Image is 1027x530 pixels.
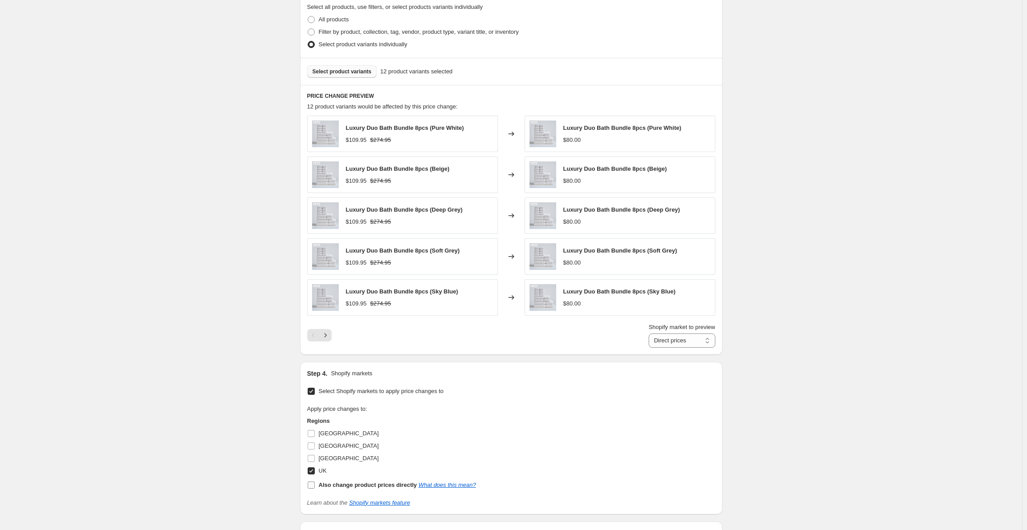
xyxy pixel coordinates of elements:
[307,406,367,412] span: Apply price changes to:
[312,161,339,188] img: 7_80x.png
[313,68,372,75] span: Select product variants
[563,124,682,131] span: Luxury Duo Bath Bundle 8pcs (Pure White)
[563,177,581,185] div: $80.00
[370,258,391,267] strike: $274.95
[563,247,677,254] span: Luxury Duo Bath Bundle 8pcs (Soft Grey)
[312,120,339,147] img: 7_80x.png
[349,499,410,506] a: Shopify markets feature
[319,329,332,341] button: Next
[530,120,556,147] img: 7_80x.png
[331,369,372,378] p: Shopify markets
[319,467,327,474] span: UK
[346,299,367,308] div: $109.95
[307,329,332,341] nav: Pagination
[307,4,483,10] span: Select all products, use filters, or select products variants individually
[530,243,556,270] img: 7_80x.png
[307,92,715,100] h6: PRICE CHANGE PREVIEW
[319,28,519,35] span: Filter by product, collection, tag, vendor, product type, variant title, or inventory
[370,177,391,185] strike: $274.95
[319,442,379,449] span: [GEOGRAPHIC_DATA]
[319,430,379,437] span: [GEOGRAPHIC_DATA]
[346,288,458,295] span: Luxury Duo Bath Bundle 8pcs (Sky Blue)
[530,284,556,311] img: 7_80x.png
[563,258,581,267] div: $80.00
[530,161,556,188] img: 7_80x.png
[370,136,391,145] strike: $274.95
[418,482,476,488] a: What does this mean?
[312,284,339,311] img: 7_80x.png
[346,206,463,213] span: Luxury Duo Bath Bundle 8pcs (Deep Grey)
[319,41,407,48] span: Select product variants individually
[563,217,581,226] div: $80.00
[319,482,417,488] b: Also change product prices directly
[346,165,449,172] span: Luxury Duo Bath Bundle 8pcs (Beige)
[649,324,715,330] span: Shopify market to preview
[307,65,377,78] button: Select product variants
[346,177,367,185] div: $109.95
[346,247,460,254] span: Luxury Duo Bath Bundle 8pcs (Soft Grey)
[307,417,476,426] h3: Regions
[563,136,581,145] div: $80.00
[563,206,680,213] span: Luxury Duo Bath Bundle 8pcs (Deep Grey)
[319,388,444,394] span: Select Shopify markets to apply price changes to
[563,299,581,308] div: $80.00
[346,136,367,145] div: $109.95
[346,217,367,226] div: $109.95
[563,165,667,172] span: Luxury Duo Bath Bundle 8pcs (Beige)
[346,258,367,267] div: $109.95
[563,288,676,295] span: Luxury Duo Bath Bundle 8pcs (Sky Blue)
[530,202,556,229] img: 7_80x.png
[370,299,391,308] strike: $274.95
[346,124,464,131] span: Luxury Duo Bath Bundle 8pcs (Pure White)
[370,217,391,226] strike: $274.95
[319,16,349,23] span: All products
[312,243,339,270] img: 7_80x.png
[307,103,458,110] span: 12 product variants would be affected by this price change:
[312,202,339,229] img: 7_80x.png
[380,67,453,76] span: 12 product variants selected
[319,455,379,462] span: [GEOGRAPHIC_DATA]
[307,499,410,506] i: Learn about the
[307,369,328,378] h2: Step 4.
